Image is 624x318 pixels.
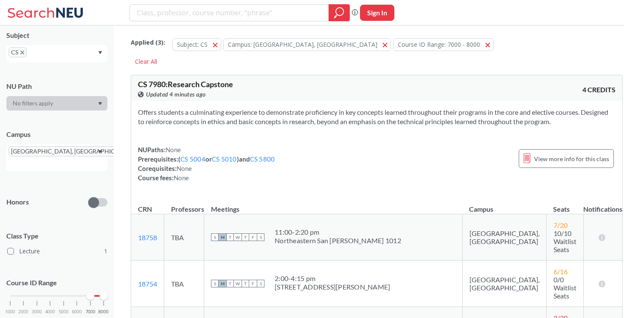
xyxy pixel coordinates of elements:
a: 18758 [138,233,157,241]
td: TBA [164,214,204,261]
span: 1000 [5,309,15,314]
th: Notifications [583,196,622,214]
span: Course ID Range: 7000 - 8000 [398,40,480,48]
span: Applied ( 3 ): [131,38,165,47]
button: Subject: CS [172,38,221,51]
button: Campus: [GEOGRAPHIC_DATA], [GEOGRAPHIC_DATA] [223,38,391,51]
td: TBA [164,261,204,307]
div: Northeastern San [PERSON_NAME] 1012 [275,236,401,245]
span: Updated 4 minutes ago [146,90,206,99]
span: T [226,233,234,241]
span: T [242,233,249,241]
span: 2000 [18,309,28,314]
span: CS 7980 : Research Capstone [138,79,233,89]
button: Course ID Range: 7000 - 8000 [393,38,494,51]
section: Offers students a culminating experience to demonstrate proficiency in key concepts learned throu... [138,108,616,126]
span: 0/0 Waitlist Seats [554,275,576,300]
th: Meetings [204,196,463,214]
th: Campus [462,196,546,214]
span: 7000 [85,309,96,314]
span: 8000 [98,309,109,314]
span: S [211,280,219,287]
a: CS 5010 [212,155,237,163]
span: W [234,233,242,241]
td: [GEOGRAPHIC_DATA], [GEOGRAPHIC_DATA] [462,214,546,261]
p: Course ID Range [6,278,107,288]
span: T [226,280,234,287]
th: Professors [164,196,204,214]
a: 18754 [138,280,157,288]
span: Subject: CS [177,40,208,48]
span: W [234,280,242,287]
div: Subject [6,31,107,40]
span: S [257,233,264,241]
span: M [219,233,226,241]
span: F [249,280,257,287]
svg: Dropdown arrow [98,51,102,54]
span: 4000 [45,309,55,314]
input: Class, professor, course number, "phrase" [136,6,323,20]
span: [GEOGRAPHIC_DATA], [GEOGRAPHIC_DATA]X to remove pill [8,146,143,156]
span: 10/10 Waitlist Seats [554,229,576,253]
svg: X to remove pill [20,51,24,54]
div: Clear All [131,55,161,68]
div: 11:00 - 2:20 pm [275,228,401,236]
div: CSX to remove pillDropdown arrow [6,45,107,62]
span: 7 / 20 [554,221,568,229]
span: M [219,280,226,287]
div: CRN [138,204,152,214]
span: None [166,146,181,153]
svg: magnifying glass [334,7,344,19]
div: NUPaths: Prerequisites: ( or ) and Corequisites: Course fees: [138,145,275,182]
span: 6 / 16 [554,267,568,275]
th: Seats [546,196,583,214]
span: CSX to remove pill [8,47,27,57]
div: Dropdown arrow [6,96,107,111]
p: Honors [6,197,29,207]
span: Campus: [GEOGRAPHIC_DATA], [GEOGRAPHIC_DATA] [228,40,377,48]
a: CS 5004 [180,155,205,163]
div: [STREET_ADDRESS][PERSON_NAME] [275,283,390,291]
label: Lecture [7,246,107,257]
span: 5000 [59,309,69,314]
span: 3000 [32,309,42,314]
td: [GEOGRAPHIC_DATA], [GEOGRAPHIC_DATA] [462,261,546,307]
svg: Dropdown arrow [98,150,102,153]
span: Class Type [6,231,107,241]
span: 1 [104,247,107,256]
button: Sign In [360,5,394,21]
span: None [174,174,189,182]
div: 2:00 - 4:15 pm [275,274,390,283]
span: 4 CREDITS [582,85,616,94]
div: magnifying glass [329,4,350,21]
div: Campus [6,130,107,139]
a: CS 5800 [250,155,275,163]
span: 6000 [72,309,82,314]
span: View more info for this class [534,153,609,164]
span: T [242,280,249,287]
span: S [257,280,264,287]
div: NU Path [6,82,107,91]
div: [GEOGRAPHIC_DATA], [GEOGRAPHIC_DATA]X to remove pillDropdown arrow [6,144,107,171]
span: F [249,233,257,241]
span: S [211,233,219,241]
span: None [177,165,192,172]
svg: Dropdown arrow [98,102,102,105]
